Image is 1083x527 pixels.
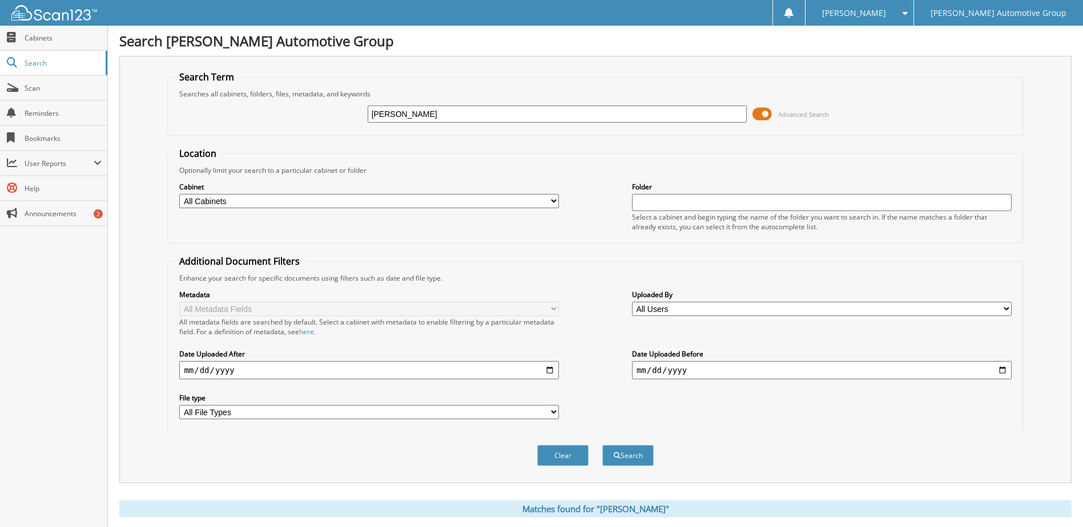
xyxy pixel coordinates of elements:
[179,349,559,359] label: Date Uploaded After
[931,10,1066,17] span: [PERSON_NAME] Automotive Group
[632,212,1012,232] div: Select a cabinet and begin typing the name of the folder you want to search in. If the name match...
[25,83,102,93] span: Scan
[179,361,559,379] input: start
[174,147,222,160] legend: Location
[632,182,1012,192] label: Folder
[25,108,102,118] span: Reminders
[119,500,1072,517] div: Matches found for "[PERSON_NAME]"
[11,5,97,21] img: scan123-logo-white.svg
[299,327,314,337] a: here
[822,10,886,17] span: [PERSON_NAME]
[537,445,589,466] button: Clear
[179,317,559,337] div: All metadata fields are searched by default. Select a cabinet with metadata to enable filtering b...
[602,445,654,466] button: Search
[778,110,829,119] span: Advanced Search
[25,184,102,193] span: Help
[632,349,1012,359] label: Date Uploaded Before
[632,361,1012,379] input: end
[174,89,1017,99] div: Searches all cabinets, folders, files, metadata, and keywords
[179,393,559,403] label: File type
[25,209,102,218] span: Announcements
[119,31,1072,50] h1: Search [PERSON_NAME] Automotive Group
[25,133,102,143] span: Bookmarks
[174,273,1017,283] div: Enhance your search for specific documents using filters such as date and file type.
[25,33,102,43] span: Cabinets
[179,182,559,192] label: Cabinet
[94,209,103,218] div: 2
[174,255,305,267] legend: Additional Document Filters
[25,159,94,168] span: User Reports
[174,71,240,83] legend: Search Term
[632,290,1012,299] label: Uploaded By
[25,58,100,68] span: Search
[179,290,559,299] label: Metadata
[174,165,1017,175] div: Optionally limit your search to a particular cabinet or folder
